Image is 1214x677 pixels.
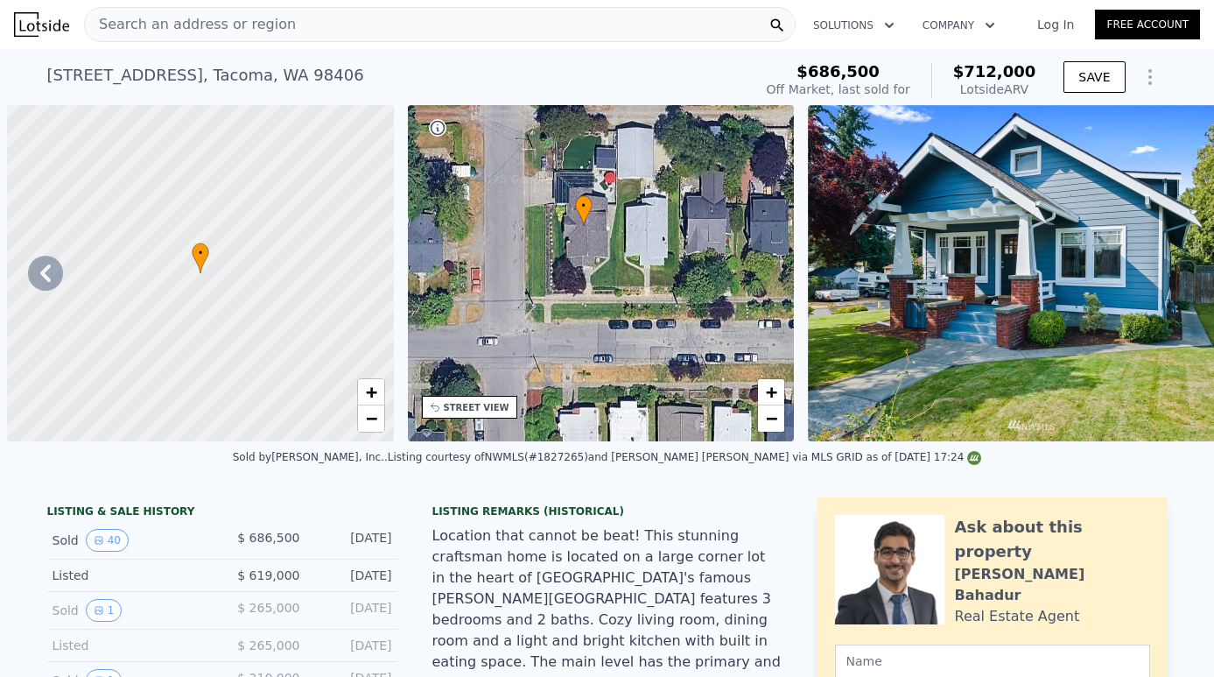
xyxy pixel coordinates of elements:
a: Zoom out [358,405,384,432]
span: $686,500 [796,62,880,81]
span: $ 686,500 [237,531,299,545]
button: Solutions [799,10,909,41]
div: Sold [53,599,208,622]
button: Company [909,10,1009,41]
a: Zoom out [758,405,784,432]
a: Zoom in [758,379,784,405]
span: Search an address or region [85,14,296,35]
div: Listing courtesy of NWMLS (#1827265) and [PERSON_NAME] [PERSON_NAME] via MLS GRID as of [DATE] 17:24 [388,451,982,463]
div: LISTING & SALE HISTORY [47,504,397,522]
span: • [192,245,209,261]
a: Free Account [1095,10,1200,39]
div: [DATE] [314,529,392,552]
div: Real Estate Agent [955,606,1080,627]
span: $ 265,000 [237,601,299,615]
span: $ 619,000 [237,568,299,582]
a: Log In [1016,16,1095,33]
img: Lotside [14,12,69,37]
div: Listed [53,637,208,654]
div: [STREET_ADDRESS] , Tacoma , WA 98406 [47,63,364,88]
div: STREET VIEW [444,401,509,414]
div: Sold [53,529,208,552]
span: • [575,198,593,214]
button: View historical data [86,529,129,552]
button: View historical data [86,599,123,622]
div: Sold by [PERSON_NAME], Inc. . [233,451,388,463]
div: [DATE] [314,567,392,584]
div: • [192,243,209,273]
div: Off Market, last sold for [767,81,910,98]
div: [DATE] [314,599,392,622]
button: Show Options [1133,60,1168,95]
div: Ask about this property [955,515,1150,564]
div: • [575,195,593,226]
div: Listing Remarks (Historical) [432,504,782,518]
span: − [365,407,376,429]
span: + [365,381,376,403]
div: [DATE] [314,637,392,654]
div: [PERSON_NAME] Bahadur [955,564,1150,606]
div: Lotside ARV [953,81,1036,98]
span: − [766,407,777,429]
span: $ 265,000 [237,638,299,652]
span: + [766,381,777,403]
img: NWMLS Logo [967,451,981,465]
button: SAVE [1063,61,1125,93]
span: $712,000 [953,62,1036,81]
a: Zoom in [358,379,384,405]
div: Listed [53,567,208,584]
